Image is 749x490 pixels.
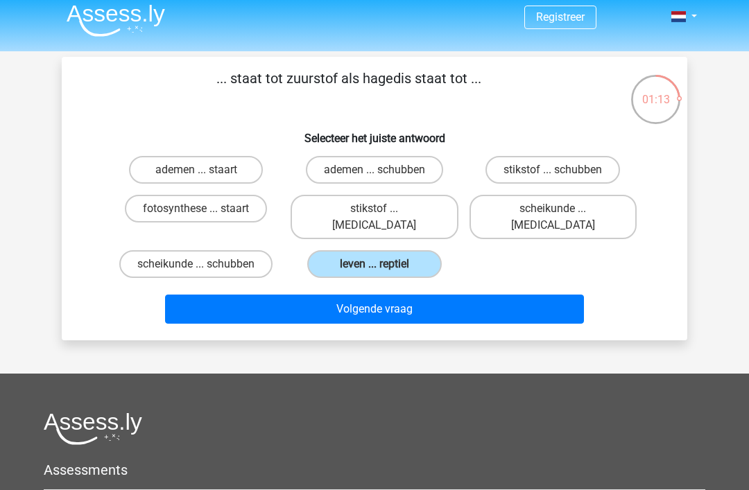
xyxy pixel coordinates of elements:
[84,68,613,110] p: ... staat tot zuurstof als hagedis staat tot ...
[306,156,443,184] label: ademen ... schubben
[44,462,705,478] h5: Assessments
[165,295,585,324] button: Volgende vraag
[307,250,441,278] label: leven ... reptiel
[485,156,620,184] label: stikstof ... schubben
[44,412,142,445] img: Assessly logo
[129,156,263,184] label: ademen ... staart
[125,195,267,222] label: fotosynthese ... staart
[470,195,637,239] label: scheikunde ... [MEDICAL_DATA]
[84,121,665,145] h6: Selecteer het juiste antwoord
[536,10,585,24] a: Registreer
[291,195,458,239] label: stikstof ... [MEDICAL_DATA]
[67,4,165,37] img: Assessly
[119,250,273,278] label: scheikunde ... schubben
[630,73,682,108] div: 01:13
